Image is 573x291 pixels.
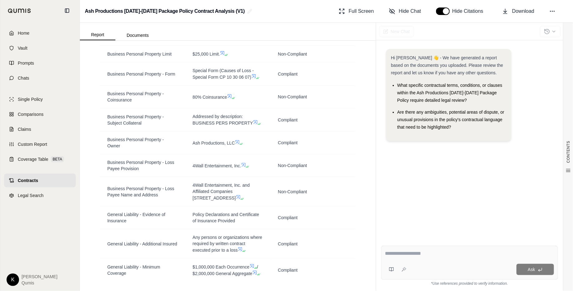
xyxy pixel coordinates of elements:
span: Business Personal Property - Subject Collateral [107,114,164,126]
img: Qumis Logo [8,8,31,13]
span: Ash Productions, LLC [193,141,235,145]
span: Legal Search [18,192,44,199]
a: Claims [4,122,76,136]
button: Download [500,5,537,17]
button: Ask [517,264,554,275]
span: Business Personal Property Limit [107,52,172,57]
span: Comparisons [18,111,43,117]
span: [PERSON_NAME] [22,274,57,280]
span: Chats [18,75,29,81]
span: Home [18,30,29,36]
a: Legal Search [4,189,76,202]
span: 4Wall Entertainment, Inc. [193,163,241,168]
span: Special Form (Causes of Loss - Special Form CP 10 30 06 07) [193,68,254,80]
a: Prompts [4,56,76,70]
span: Coverage Table [18,156,48,162]
a: Coverage TableBETA [4,152,76,166]
span: Non-Compliant [278,163,307,168]
a: Custom Report [4,137,76,151]
span: Non-Compliant [278,189,307,194]
button: Report [80,30,115,40]
span: Business Personal Property - Loss Payee Name and Address [107,186,174,197]
a: Vault [4,41,76,55]
span: Single Policy [18,96,43,102]
span: Business Personal Property - Coinsurance [107,91,164,102]
button: Hide Chat [386,5,424,17]
span: $25,000 Limit. [193,52,220,57]
a: Contracts [4,174,76,187]
span: Hide Citations [452,7,487,15]
a: Comparisons [4,107,76,121]
span: 4Wall Entertainment, Inc. and Affiliated Companies [STREET_ADDRESS] [193,183,250,200]
span: General Liability - Evidence of Insurance [107,212,165,223]
span: Non-Compliant [278,94,307,99]
button: Documents [115,30,160,40]
a: Chats [4,71,76,85]
button: Collapse sidebar [62,6,72,16]
h2: Ash Productions [DATE]-[DATE] Package Policy Contract Analysis (V1) [85,6,245,17]
span: Download [512,7,534,15]
span: Compliant [278,241,298,246]
span: Compliant [278,117,298,122]
a: Single Policy [4,92,76,106]
span: Business Personal Property - Owner [107,137,164,148]
span: Custom Report [18,141,47,147]
span: General Liability - Minimum Coverage [107,264,160,276]
span: Non-Compliant [278,52,307,57]
span: Contracts [18,177,38,184]
span: Addressed by description: BUSINESS PERS PROPERTY [193,114,253,126]
span: Full Screen [349,7,374,15]
span: BETA [51,156,64,162]
span: Policy Declarations and Certificate of Insurance Provided [193,212,259,223]
span: Qumis [22,280,57,286]
span: Any persons or organizations where required by written contract executed prior to a loss [193,235,262,253]
span: General Liability - Additional Insured [107,241,177,246]
span: $1,000,000 Each Occurrence [193,264,250,269]
span: Hide Chat [399,7,421,15]
span: Vault [18,45,27,51]
span: / $2,000,000 General Aggregate [193,264,258,276]
span: Compliant [278,72,298,76]
span: CONTENTS [566,141,571,163]
span: Are there any ambiguities, potential areas of dispute, or unusual provisions in the policy's cont... [397,110,504,130]
button: Full Screen [336,5,376,17]
span: What specific contractual terms, conditions, or clauses within the Ash Productions [DATE]-[DATE] ... [397,83,503,103]
div: K [7,274,19,286]
span: Compliant [278,215,298,220]
span: Ask [528,267,535,272]
span: 80% Coinsurance [193,95,227,100]
span: Hi [PERSON_NAME] 👋 - We have generated a report based on the documents you uploaded. Please revie... [391,55,503,75]
span: Compliant [278,268,298,273]
div: *Use references provided to verify information. [381,280,558,286]
span: Compliant [278,140,298,145]
span: Prompts [18,60,34,66]
a: Home [4,26,76,40]
span: Business Personal Property - Loss Payee Provision [107,160,174,171]
span: Claims [18,126,31,132]
span: Business Personal Property - Form [107,72,175,76]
